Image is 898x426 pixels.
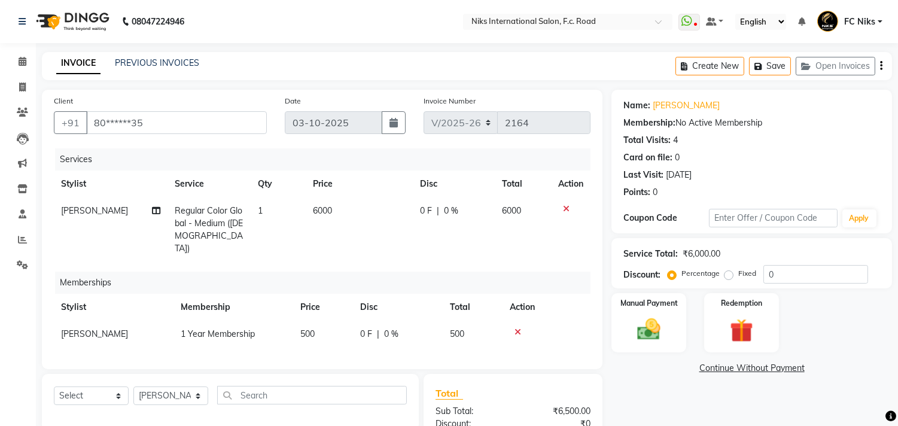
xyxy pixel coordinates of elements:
span: Regular Color Global - Medium ([DEMOGRAPHIC_DATA]) [175,205,243,254]
input: Enter Offer / Coupon Code [709,209,837,227]
button: Save [749,57,791,75]
div: ₹6,000.00 [683,248,720,260]
th: Membership [173,294,293,321]
th: Price [293,294,353,321]
label: Manual Payment [620,298,678,309]
div: Membership: [623,117,675,129]
span: | [437,205,439,217]
span: 500 [450,328,464,339]
input: Search by Name/Mobile/Email/Code [86,111,267,134]
th: Qty [251,171,306,197]
th: Stylist [54,171,168,197]
span: 6000 [313,205,332,216]
a: Continue Without Payment [614,362,890,375]
span: 0 % [384,328,398,340]
span: 1 [258,205,263,216]
button: +91 [54,111,87,134]
label: Fixed [738,268,756,279]
label: Date [285,96,301,106]
div: ₹6,500.00 [513,405,600,418]
button: Create New [675,57,744,75]
div: Card on file: [623,151,672,164]
label: Redemption [721,298,762,309]
div: 4 [673,134,678,147]
div: Service Total: [623,248,678,260]
span: Total [436,387,463,400]
div: Sub Total: [427,405,513,418]
label: Invoice Number [424,96,476,106]
span: FC Niks [844,16,875,28]
span: [PERSON_NAME] [61,205,128,216]
div: Total Visits: [623,134,671,147]
span: 0 F [360,328,372,340]
a: PREVIOUS INVOICES [115,57,199,68]
div: 0 [675,151,680,164]
label: Client [54,96,73,106]
th: Disc [413,171,495,197]
input: Search [217,386,407,404]
div: 0 [653,186,657,199]
a: [PERSON_NAME] [653,99,720,112]
div: Memberships [55,272,599,294]
div: Last Visit: [623,169,663,181]
img: FC Niks [817,11,838,32]
th: Service [168,171,251,197]
span: 0 F [420,205,432,217]
div: Coupon Code [623,212,709,224]
b: 08047224946 [132,5,184,38]
img: _gift.svg [723,316,760,345]
span: 1 Year Membership [181,328,255,339]
button: Open Invoices [796,57,875,75]
img: _cash.svg [630,316,668,343]
span: 0 % [444,205,458,217]
span: 6000 [503,205,522,216]
a: INVOICE [56,53,101,74]
th: Total [495,171,552,197]
div: Discount: [623,269,660,281]
span: | [377,328,379,340]
th: Disc [353,294,443,321]
span: 500 [300,328,315,339]
th: Action [551,171,590,197]
div: No Active Membership [623,117,880,129]
th: Price [306,171,413,197]
th: Total [443,294,503,321]
th: Stylist [54,294,173,321]
span: [PERSON_NAME] [61,328,128,339]
div: Name: [623,99,650,112]
th: Action [503,294,590,321]
div: Points: [623,186,650,199]
button: Apply [842,209,876,227]
img: logo [31,5,112,38]
label: Percentage [681,268,720,279]
div: Services [55,148,599,171]
div: [DATE] [666,169,692,181]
